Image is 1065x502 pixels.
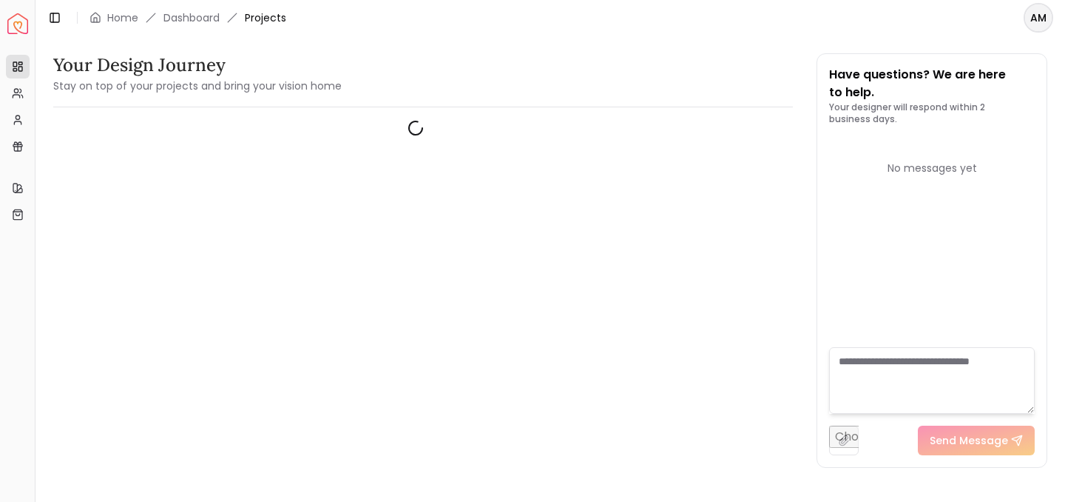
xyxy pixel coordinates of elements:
p: Your designer will respond within 2 business days. [829,101,1035,125]
a: Dashboard [163,10,220,25]
a: Spacejoy [7,13,28,34]
p: Have questions? We are here to help. [829,66,1035,101]
div: No messages yet [829,161,1035,175]
button: AM [1024,3,1053,33]
img: Spacejoy Logo [7,13,28,34]
h3: Your Design Journey [53,53,342,77]
nav: breadcrumb [89,10,286,25]
span: AM [1025,4,1052,31]
span: Projects [245,10,286,25]
small: Stay on top of your projects and bring your vision home [53,78,342,93]
a: Home [107,10,138,25]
